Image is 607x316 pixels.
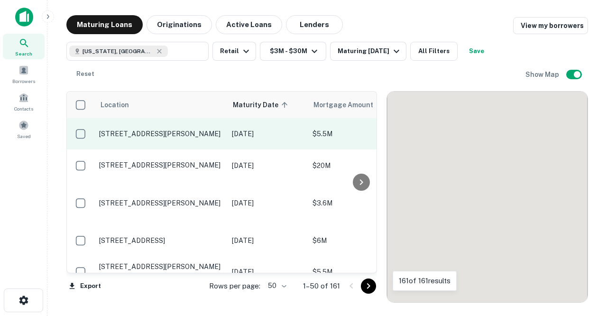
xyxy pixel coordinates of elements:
p: [STREET_ADDRESS][PERSON_NAME] [99,262,222,271]
p: [DATE] [232,198,303,208]
a: Search [3,34,45,59]
span: Contacts [14,105,33,112]
span: [US_STATE], [GEOGRAPHIC_DATA] [83,47,154,56]
h6: Show Map [525,69,561,80]
h6: 1 of 2 properties [99,271,222,281]
p: $5.5M [313,129,407,139]
p: Rows per page: [209,280,260,292]
button: Maturing Loans [66,15,143,34]
p: [STREET_ADDRESS] [99,236,222,245]
button: Retail [212,42,256,61]
button: Reset [70,65,101,84]
a: Saved [3,116,45,142]
span: Search [15,50,32,57]
div: 50 [264,279,288,293]
span: Borrowers [12,77,35,85]
button: Originations [147,15,212,34]
p: $5.5M [313,267,407,277]
p: [DATE] [232,160,303,171]
span: Location [100,99,129,111]
p: [STREET_ADDRESS][PERSON_NAME] [99,161,222,169]
p: 161 of 161 results [399,275,451,287]
p: [STREET_ADDRESS][PERSON_NAME] [99,199,222,207]
button: Go to next page [361,279,376,294]
iframe: Chat Widget [560,240,607,286]
div: Maturing [DATE] [338,46,402,57]
th: Mortgage Amount [308,92,412,118]
p: [DATE] [232,129,303,139]
button: Save your search to get updates of matches that match your search criteria. [461,42,492,61]
span: Saved [17,132,31,140]
p: $6M [313,235,407,246]
p: $20M [313,160,407,171]
a: Borrowers [3,61,45,87]
p: [DATE] [232,267,303,277]
a: View my borrowers [513,17,588,34]
p: $3.6M [313,198,407,208]
button: Maturing [DATE] [330,42,406,61]
button: $3M - $30M [260,42,326,61]
p: [STREET_ADDRESS][PERSON_NAME] [99,130,222,138]
th: Location [94,92,227,118]
span: Mortgage Amount [313,99,386,111]
button: Lenders [286,15,343,34]
div: 0 0 [387,92,588,302]
a: Contacts [3,89,45,114]
button: Export [66,279,103,293]
p: 1–50 of 161 [303,280,340,292]
button: Active Loans [216,15,282,34]
p: [DATE] [232,235,303,246]
th: Maturity Date [227,92,308,118]
img: capitalize-icon.png [15,8,33,27]
span: Maturity Date [233,99,291,111]
button: All Filters [410,42,458,61]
